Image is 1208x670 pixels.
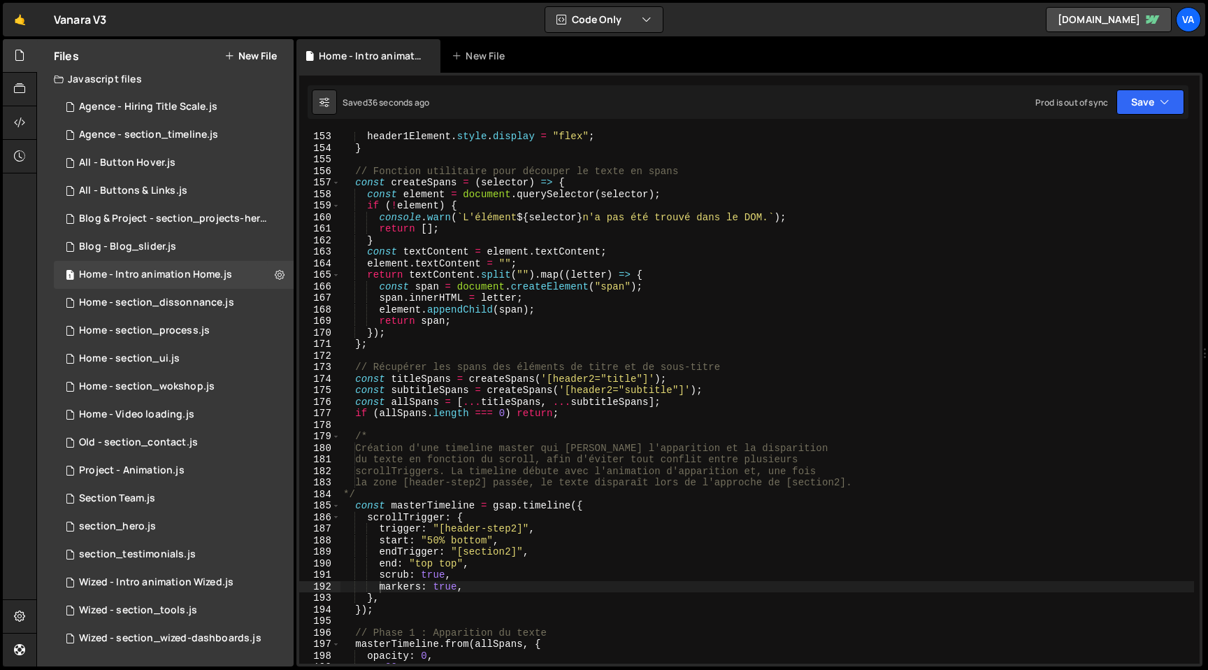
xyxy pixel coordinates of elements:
[224,50,277,62] button: New File
[299,385,340,397] div: 175
[1176,7,1201,32] a: Va
[299,246,340,258] div: 163
[299,627,340,639] div: 196
[54,205,299,233] div: 7916/25784.js
[79,380,215,393] div: Home - section_wokshop.js
[79,269,232,281] div: Home - Intro animation Home.js
[79,352,180,365] div: Home - section_ui.js
[299,154,340,166] div: 155
[299,650,340,662] div: 198
[54,401,294,429] div: 7916/34580.js
[3,3,37,36] a: 🤙
[299,523,340,535] div: 187
[54,93,294,121] div: 7916/26958.js
[299,338,340,350] div: 171
[299,431,340,443] div: 179
[79,185,187,197] div: All - Buttons & Links.js
[66,271,74,282] span: 1
[299,581,340,593] div: 192
[54,261,294,289] div: 7916/15964.js
[299,604,340,616] div: 194
[79,241,176,253] div: Blog - Blog_slider.js
[299,569,340,581] div: 191
[79,408,194,421] div: Home - Video loading.js
[54,317,294,345] div: 7916/16891.js
[79,101,217,113] div: Agence - Hiring Title Scale.js
[299,558,340,570] div: 190
[299,223,340,235] div: 161
[299,535,340,547] div: 188
[368,97,429,108] div: 36 seconds ago
[299,397,340,408] div: 176
[299,292,340,304] div: 167
[299,420,340,432] div: 178
[54,11,106,28] div: Vanara V3
[299,454,340,466] div: 181
[79,213,272,225] div: Blog & Project - section_projects-hero.js
[37,65,294,93] div: Javascript files
[299,500,340,512] div: 185
[299,177,340,189] div: 157
[299,315,340,327] div: 169
[79,325,210,337] div: Home - section_process.js
[299,615,340,627] div: 195
[54,289,294,317] div: 7916/16824.js
[299,304,340,316] div: 168
[54,48,79,64] h2: Files
[319,49,424,63] div: Home - Intro animation Home.js
[54,233,294,261] div: 7916/33042.js
[299,592,340,604] div: 193
[54,597,294,625] div: 7916/25719.js
[54,513,294,541] div: 7916/25296.js
[54,457,294,485] div: 7916/25722.js
[54,345,294,373] div: 7916/24075.js
[299,281,340,293] div: 166
[343,97,429,108] div: Saved
[299,269,340,281] div: 165
[79,492,155,505] div: Section Team.js
[299,327,340,339] div: 170
[54,373,294,401] div: 7916/23895.js
[299,200,340,212] div: 159
[54,569,294,597] div: 7916/25310.js
[299,408,340,420] div: 177
[299,350,340,362] div: 172
[79,604,197,617] div: Wized - section_tools.js
[299,373,340,385] div: 174
[299,546,340,558] div: 189
[299,362,340,373] div: 173
[299,131,340,143] div: 153
[1116,90,1184,115] button: Save
[299,639,340,650] div: 197
[545,7,663,32] button: Code Only
[299,512,340,524] div: 186
[299,466,340,478] div: 182
[54,625,294,653] div: 7916/25717.js
[79,464,185,477] div: Project - Animation.js
[54,121,294,149] div: 7916/25715.js
[79,297,234,309] div: Home - section_dissonnance.js
[54,429,294,457] div: 7916/26938.js
[299,443,340,455] div: 180
[299,166,340,178] div: 156
[299,143,340,155] div: 154
[299,235,340,247] div: 162
[54,177,294,205] div: 7916/25302.js
[299,489,340,501] div: 184
[79,548,196,561] div: section_testimonials.js
[79,520,156,533] div: section_hero.js
[79,129,218,141] div: Agence - section_timeline.js
[452,49,510,63] div: New File
[299,212,340,224] div: 160
[79,576,233,589] div: Wized - Intro animation Wized.js
[299,258,340,270] div: 164
[54,541,294,569] div: 7916/22356.js
[1046,7,1172,32] a: [DOMAIN_NAME]
[299,477,340,489] div: 183
[54,149,294,177] div: 7916/25474.js
[54,485,294,513] div: 7916/34808.js
[299,189,340,201] div: 158
[79,436,198,449] div: Old - section_contact.js
[79,157,175,169] div: All - Button Hover.js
